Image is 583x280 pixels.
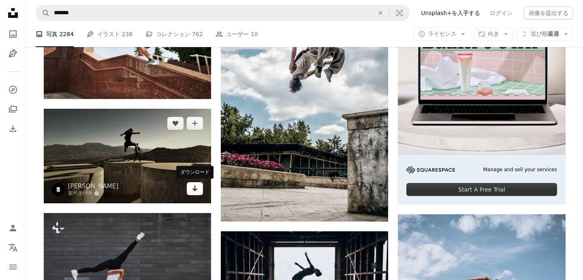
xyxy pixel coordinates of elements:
span: 最適 [531,30,559,38]
a: Unsplash+を入手する [416,6,485,19]
span: 238 [122,30,133,39]
button: 画像を提出する [524,6,573,19]
button: メニュー [5,259,21,275]
div: Start A Free Trial [406,183,557,196]
span: 向き [488,30,499,37]
button: ビジュアル検索 [390,5,409,21]
button: 全てクリア [372,5,389,21]
span: 並び順 [531,30,548,37]
button: コレクションに追加する [187,117,203,130]
img: file-1705255347840-230a6ab5bca9image [406,166,455,173]
button: 言語 [5,239,21,256]
a: 写真 [5,26,21,42]
div: ダウンロード [176,166,214,179]
a: [PERSON_NAME] [68,182,119,190]
a: 2つのシリンダービルの間を飛び越える男 [44,152,211,159]
a: 灰色のズボンをはいた男 [221,101,388,108]
span: Manage and sell your services [483,166,557,173]
img: Gabriel Jimenezのプロフィールを見る [52,183,65,196]
span: 10 [251,30,258,39]
a: クレイジーなパルクールやアスレチックスタントをやる。昼間の街のレンガの壁に対してスリムな体型をした若いスポーティなブルネット。 [44,261,211,269]
button: 向き [474,28,513,41]
a: イラスト [5,45,21,62]
a: ダウンロード [187,182,203,195]
a: ダウンロード履歴 [5,121,21,137]
span: 762 [192,30,203,39]
a: ホーム — Unsplash [5,5,21,23]
button: ライセンス [414,28,470,41]
img: 2つのシリンダービルの間を飛び越える男 [44,109,211,203]
a: ログイン [485,6,517,19]
form: サイト内でビジュアルを探す [36,5,410,21]
span: ライセンス [428,30,456,37]
a: 案件受付中 [68,190,119,197]
a: コレクション [5,101,21,117]
a: ユーザー 10 [216,21,258,47]
a: コレクション 762 [145,21,203,47]
a: イラスト 238 [87,21,132,47]
button: いいね！ [167,117,184,130]
button: Unsplashで検索する [36,5,50,21]
a: ログイン / 登録する [5,220,21,236]
a: 探す [5,82,21,98]
button: 並び順最適 [517,28,573,41]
